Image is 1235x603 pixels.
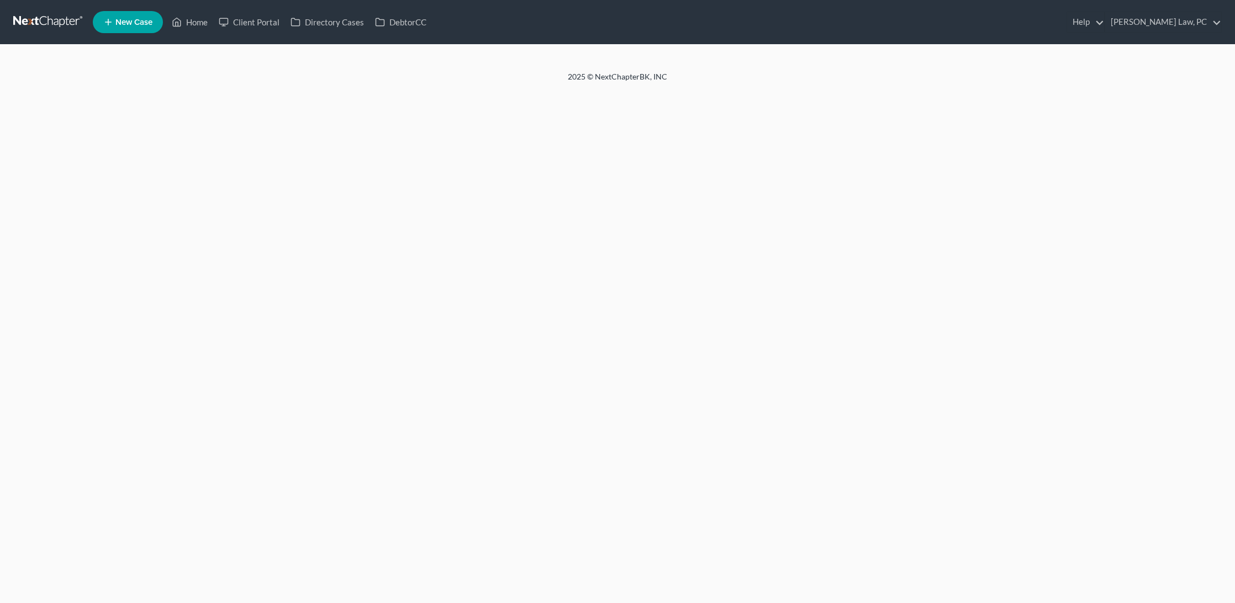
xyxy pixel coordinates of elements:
a: Client Portal [213,12,285,32]
a: Directory Cases [285,12,370,32]
a: Help [1067,12,1104,32]
div: 2025 © NextChapterBK, INC [303,71,932,91]
a: [PERSON_NAME] Law, PC [1105,12,1221,32]
a: DebtorCC [370,12,432,32]
new-legal-case-button: New Case [93,11,163,33]
a: Home [166,12,213,32]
